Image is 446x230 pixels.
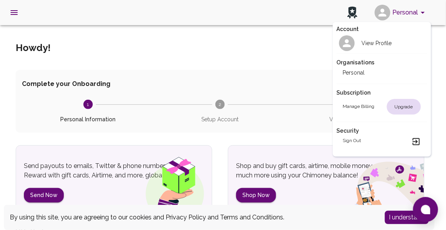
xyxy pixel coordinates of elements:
[343,137,361,146] h2: Sign out
[343,69,365,77] h2: Personal
[337,25,427,33] h2: Account
[337,58,427,66] h2: Organisations
[387,99,421,115] div: Upgrade
[362,39,392,47] h2: View Profile
[337,89,427,97] h2: Subscription
[343,103,375,111] h2: Manage billing
[413,197,438,222] button: Open chat window
[337,127,427,135] h2: Security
